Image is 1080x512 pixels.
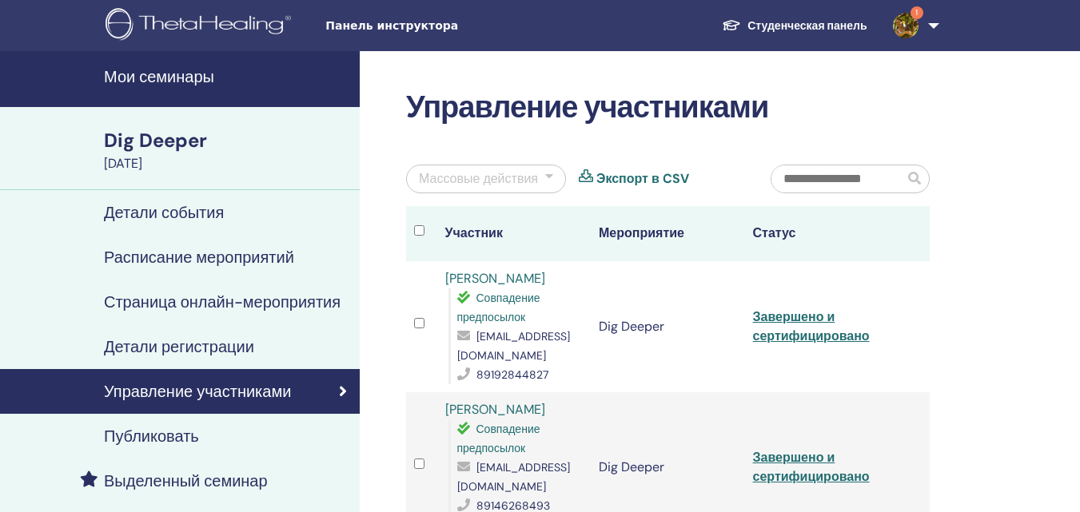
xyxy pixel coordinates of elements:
th: Участник [437,206,592,261]
td: Dig Deeper [591,261,745,392]
div: Dig Deeper [104,127,350,154]
a: Экспорт в CSV [596,169,689,189]
img: logo.png [106,8,297,44]
a: Завершено и сертифицировано [753,308,870,344]
a: Студенческая панель [709,11,879,41]
h4: Детали события [104,203,224,222]
img: graduation-cap-white.svg [722,18,741,32]
div: [DATE] [104,154,350,173]
span: [EMAIL_ADDRESS][DOMAIN_NAME] [457,329,570,363]
span: [EMAIL_ADDRESS][DOMAIN_NAME] [457,460,570,494]
h4: Публиковать [104,427,199,446]
h4: Детали регистрации [104,337,254,356]
h2: Управление участниками [406,89,930,126]
img: default.jpg [893,13,919,38]
h4: Мои семинары [104,67,350,86]
th: Мероприятие [591,206,745,261]
th: Статус [745,206,899,261]
span: 89192844827 [476,367,548,382]
a: Завершено и сертифицировано [753,449,870,485]
h4: Расписание мероприятий [104,248,294,267]
a: [PERSON_NAME] [445,270,545,287]
a: [PERSON_NAME] [445,401,545,418]
h4: Выделенный семинар [104,471,268,490]
span: 1 [911,6,923,19]
span: Совпадение предпосылок [457,291,540,324]
span: Панель инструктора [325,18,565,34]
h4: Управление участниками [104,382,291,401]
span: Совпадение предпосылок [457,422,540,455]
div: Массовые действия [419,169,538,189]
h4: Страница онлайн-мероприятия [104,292,341,312]
a: Dig Deeper[DATE] [94,127,360,173]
